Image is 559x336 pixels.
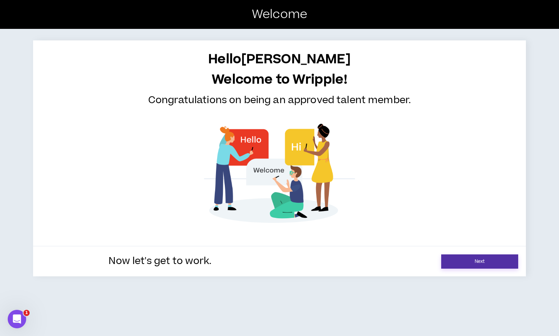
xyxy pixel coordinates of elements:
[41,52,518,67] h1: Hello [PERSON_NAME]
[41,93,518,108] p: Congratulations on being an approved talent member.
[441,254,518,269] a: Next
[23,310,30,316] span: 1
[41,254,279,269] p: Now let's get to work.
[252,5,307,24] p: Welcome
[193,104,366,242] img: teamwork.png
[8,310,26,328] iframe: Intercom live chat
[41,72,518,87] h1: Welcome to Wripple!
